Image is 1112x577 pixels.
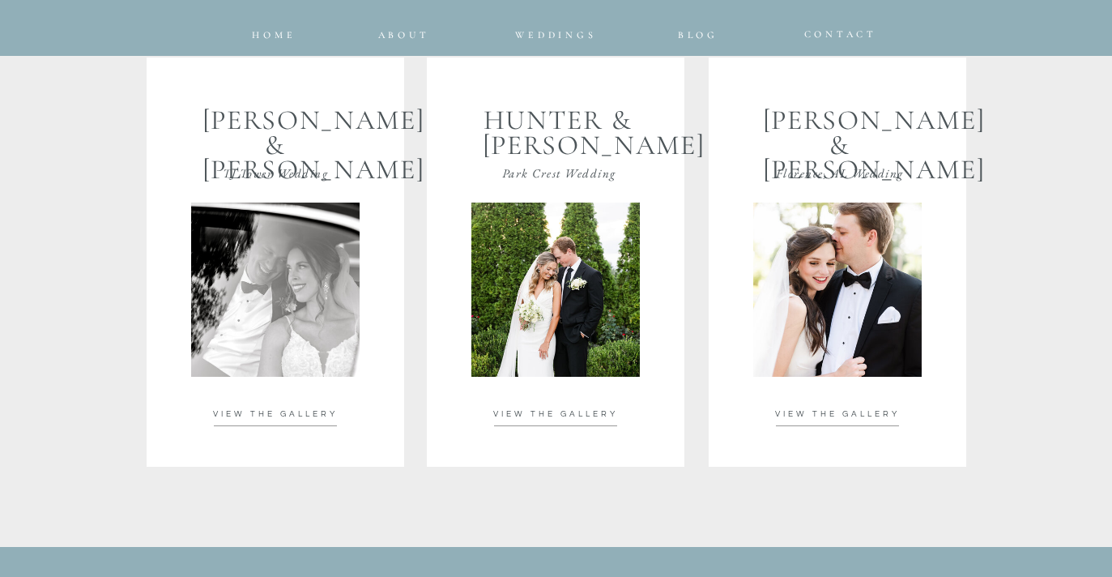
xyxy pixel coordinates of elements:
span: VIEW THE GALLERY [775,410,900,418]
a: VIEW THE GALLERY [756,408,919,420]
a: VIEW THE GALLERY [474,408,637,420]
span: Weddings [515,29,596,41]
a: Hunter & [PERSON_NAME] [483,109,633,158]
a: VIEW THE GALLERY [194,408,357,420]
a: Florence, AL Wedding [756,162,924,175]
a: Park Crest Wedding [481,162,637,175]
a: [PERSON_NAME] & [PERSON_NAME] [763,109,918,158]
span: VIEW THE GALLERY [213,410,338,418]
span: VIEW THE GALLERY [493,410,618,418]
a: Blog [666,26,731,36]
span: CONTACT [804,28,878,40]
a: [PERSON_NAME] & [PERSON_NAME] [202,109,349,158]
a: CONTACT [804,25,863,36]
a: Weddings [503,26,610,36]
a: home [251,26,298,36]
span: home [252,29,296,41]
a: about [378,26,424,36]
a: TJ Tower Wedding [201,162,351,175]
span: Blog [678,29,718,41]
